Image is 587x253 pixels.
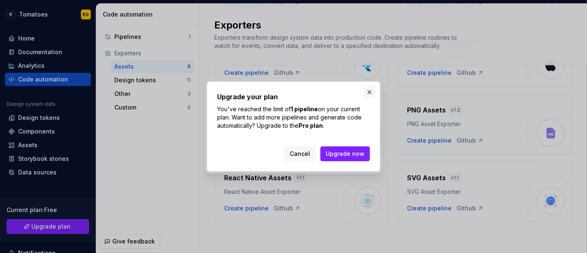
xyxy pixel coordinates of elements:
[284,146,315,161] button: Cancel
[291,105,318,112] b: 1 pipeline
[290,150,310,158] span: Cancel
[217,105,370,130] p: You've reached the limit of on your current plan. Want to add more pipelines and generate code au...
[298,122,323,129] b: Pro plan
[320,146,370,161] button: Upgrade now
[326,150,365,158] span: Upgrade now
[217,92,370,102] h2: Upgrade your plan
